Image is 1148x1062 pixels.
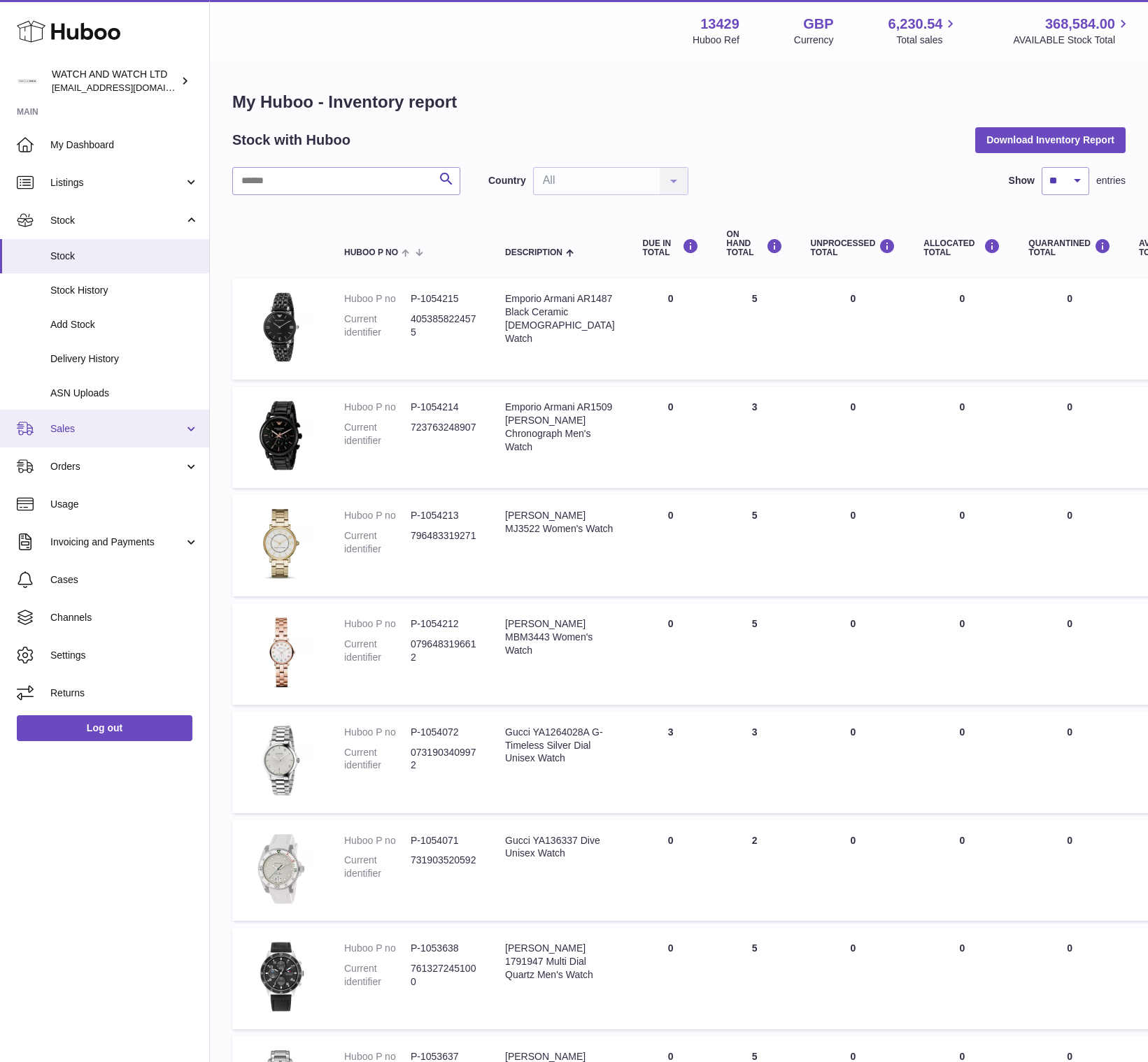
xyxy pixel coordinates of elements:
[344,942,411,955] dt: Huboo P no
[797,278,910,380] td: 0
[1067,942,1072,954] span: 0
[629,820,713,921] td: 0
[411,942,477,955] dd: P-1053638
[505,401,615,454] div: Emporio Armani AR1509 [PERSON_NAME] Chronograph Men's Watch
[50,387,199,400] span: ASN Uploads
[50,687,199,700] span: Returns
[1096,174,1126,187] span: entries
[629,712,713,813] td: 3
[713,495,797,596] td: 5
[50,460,184,473] span: Orders
[344,962,411,989] dt: Current identifier
[797,820,910,921] td: 0
[797,603,910,705] td: 0
[505,834,615,861] div: Gucci YA136337 Dive Unisex Watch
[344,248,398,257] span: Huboo P no
[411,509,477,522] dd: P-1054213
[344,746,411,773] dt: Current identifier
[1067,1051,1072,1062] span: 0
[713,278,797,380] td: 5
[909,495,1014,596] td: 0
[693,34,739,47] div: Huboo Ref
[909,928,1014,1029] td: 0
[811,238,896,257] div: UNPROCESSED Total
[50,649,199,662] span: Settings
[1045,15,1115,34] span: 368,584.00
[713,603,797,705] td: 5
[50,176,184,189] span: Listings
[344,617,411,631] dt: Huboo P no
[411,617,477,631] dd: P-1054212
[344,421,411,447] dt: Current identifier
[896,34,958,47] span: Total sales
[797,928,910,1029] td: 0
[246,401,316,471] img: product image
[17,715,192,740] a: Log out
[909,278,1014,380] td: 0
[797,712,910,813] td: 0
[1067,726,1072,738] span: 0
[975,127,1126,152] button: Download Inventory Report
[797,387,910,488] td: 0
[888,15,943,34] span: 6,230.54
[411,421,477,447] dd: 723763248907
[629,928,713,1029] td: 0
[505,509,615,536] div: [PERSON_NAME] MJ3522 Women's Watch
[488,174,526,187] label: Country
[909,387,1014,488] td: 0
[1009,174,1035,187] label: Show
[713,820,797,921] td: 2
[344,834,411,847] dt: Huboo P no
[909,820,1014,921] td: 0
[411,962,477,989] dd: 7613272451000
[344,509,411,522] dt: Huboo P no
[909,603,1014,705] td: 0
[923,238,1000,257] div: ALLOCATED Total
[344,726,411,739] dt: Huboo P no
[411,726,477,739] dd: P-1054072
[1013,15,1131,47] a: 368,584.00 AVAILABLE Stock Total
[50,318,199,331] span: Add Stock
[50,138,199,152] span: My Dashboard
[411,854,477,880] dd: 731903520592
[505,248,562,257] span: Description
[505,617,615,657] div: [PERSON_NAME] MBM3443 Women's Watch
[411,638,477,664] dd: 0796483196612
[246,617,316,687] img: product image
[50,536,184,549] span: Invoicing and Payments
[50,573,199,587] span: Cases
[246,942,316,1012] img: product image
[1028,238,1111,257] div: QUARANTINED Total
[246,509,316,579] img: product image
[344,529,411,556] dt: Current identifier
[50,498,199,511] span: Usage
[411,401,477,414] dd: P-1054214
[17,71,38,92] img: baris@watchandwatch.co.uk
[344,313,411,339] dt: Current identifier
[344,401,411,414] dt: Huboo P no
[232,131,350,150] h2: Stock with Huboo
[629,603,713,705] td: 0
[232,91,1126,113] h1: My Huboo - Inventory report
[803,15,833,34] strong: GBP
[1067,293,1072,304] span: 0
[1067,510,1072,521] span: 0
[246,726,316,796] img: product image
[713,928,797,1029] td: 5
[1067,618,1072,629] span: 0
[52,82,206,93] span: [EMAIL_ADDRESS][DOMAIN_NAME]
[246,292,316,362] img: product image
[246,834,316,904] img: product image
[411,292,477,306] dd: P-1054215
[700,15,739,34] strong: 13429
[50,422,184,436] span: Sales
[629,387,713,488] td: 0
[411,313,477,339] dd: 4053858224575
[643,238,699,257] div: DUE IN TOTAL
[344,854,411,880] dt: Current identifier
[713,387,797,488] td: 3
[411,746,477,773] dd: 0731903409972
[50,250,199,263] span: Stock
[713,712,797,813] td: 3
[52,68,178,94] div: WATCH AND WATCH LTD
